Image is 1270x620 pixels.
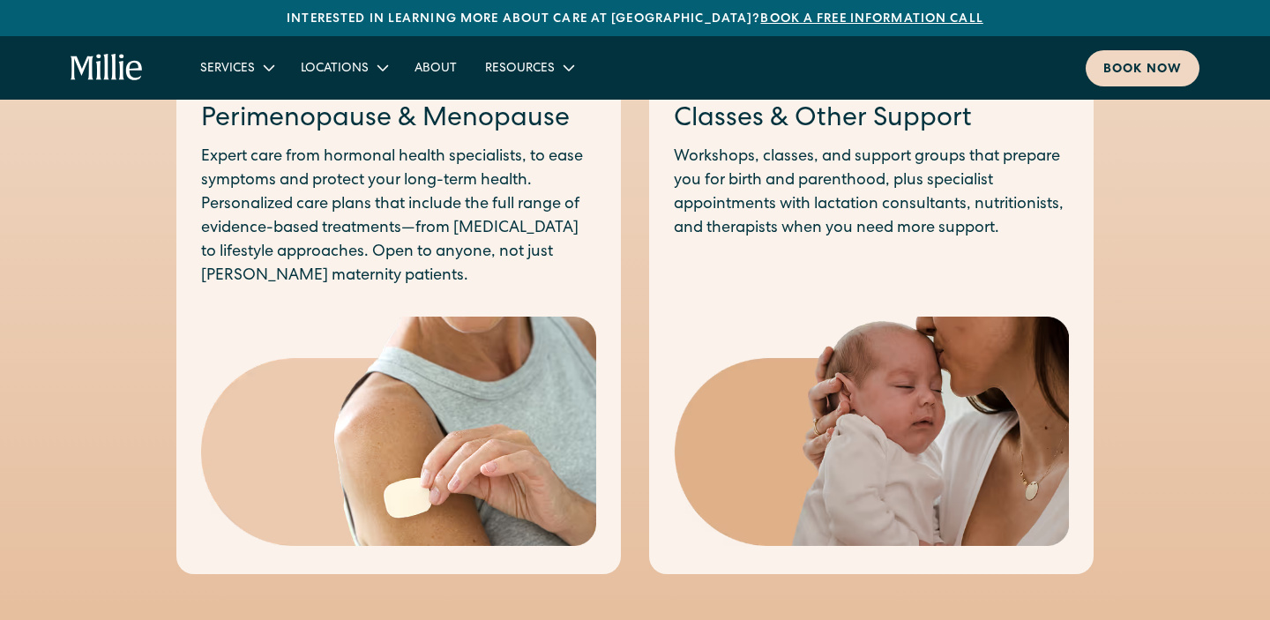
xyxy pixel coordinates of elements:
[287,53,400,82] div: Locations
[301,60,369,78] div: Locations
[760,13,982,26] a: Book a free information call
[201,107,570,133] a: Perimenopause & Menopause
[1103,61,1182,79] div: Book now
[200,60,255,78] div: Services
[674,146,1069,241] p: Workshops, classes, and support groups that prepare you for birth and parenthood, plus specialist...
[400,53,471,82] a: About
[201,146,596,288] p: Expert care from hormonal health specialists, to ease symptoms and protect your long-term health....
[1086,50,1199,86] a: Book now
[674,107,972,133] a: Classes & Other Support
[485,60,555,78] div: Resources
[674,317,1069,546] img: Mother gently kissing her newborn's head, capturing a tender moment of love and early bonding in ...
[71,54,144,82] a: home
[471,53,586,82] div: Resources
[186,53,287,82] div: Services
